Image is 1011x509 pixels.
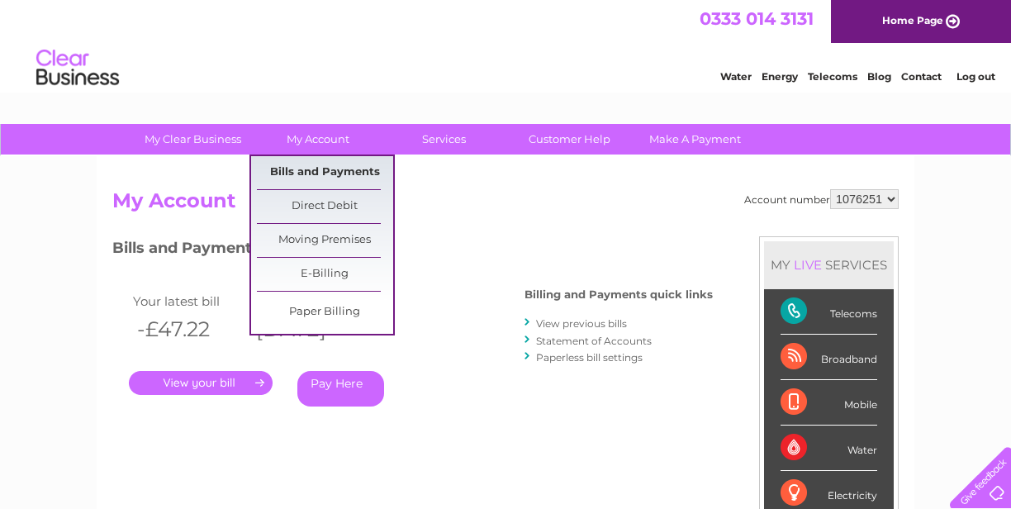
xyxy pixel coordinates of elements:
a: Moving Premises [257,224,393,257]
th: [DATE] [248,312,367,346]
td: Invoice date [248,290,367,312]
a: My Clear Business [125,124,261,155]
a: Contact [901,70,942,83]
a: Paper Billing [257,296,393,329]
div: LIVE [790,257,825,273]
a: Paperless bill settings [536,351,643,364]
div: Broadband [781,335,877,380]
td: Your latest bill [129,290,248,312]
a: . [129,371,273,395]
img: logo.png [36,43,120,93]
a: 0333 014 3131 [700,8,814,29]
a: Blog [867,70,891,83]
h4: Billing and Payments quick links [524,288,713,301]
a: Energy [762,70,798,83]
div: Mobile [781,380,877,426]
a: Water [720,70,752,83]
a: Customer Help [501,124,638,155]
a: Telecoms [808,70,857,83]
a: Services [376,124,512,155]
h2: My Account [112,189,899,221]
div: Clear Business is a trading name of Verastar Limited (registered in [GEOGRAPHIC_DATA] No. 3667643... [116,9,897,80]
a: Statement of Accounts [536,335,652,347]
a: Make A Payment [627,124,763,155]
div: Telecoms [781,289,877,335]
a: My Account [250,124,387,155]
div: Account number [744,189,899,209]
a: E-Billing [257,258,393,291]
a: Pay Here [297,371,384,407]
h3: Bills and Payments [112,236,713,265]
div: MY SERVICES [764,241,894,288]
th: -£47.22 [129,312,248,346]
a: View previous bills [536,317,627,330]
a: Log out [956,70,995,83]
a: Bills and Payments [257,156,393,189]
a: Direct Debit [257,190,393,223]
div: Water [781,426,877,471]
